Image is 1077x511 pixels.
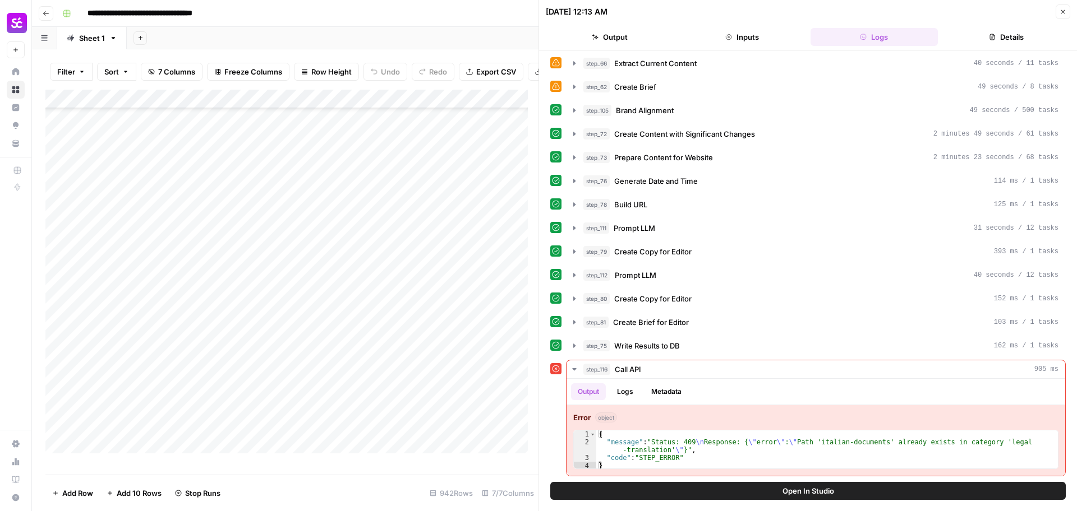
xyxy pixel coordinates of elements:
[616,105,674,116] span: Brand Alignment
[567,54,1065,72] button: 40 seconds / 11 tasks
[567,379,1065,476] div: 905 ms
[45,484,100,502] button: Add Row
[567,148,1065,166] button: 2 minutes 23 seconds / 68 tasks
[974,223,1058,233] span: 31 seconds / 12 tasks
[117,487,162,499] span: Add 10 Rows
[79,32,105,44] div: Sheet 1
[425,484,477,502] div: 942 Rows
[583,293,610,304] span: step_80
[614,128,755,140] span: Create Сontent with Significant Changes
[7,453,25,471] a: Usage
[583,128,610,140] span: step_72
[994,317,1058,327] span: 103 ms / 1 tasks
[567,243,1065,261] button: 393 ms / 1 tasks
[7,471,25,489] a: Learning Hub
[429,66,447,77] span: Redo
[550,482,1066,500] button: Open In Studio
[614,340,680,351] span: Write Results to DB
[583,81,610,92] span: step_62
[974,270,1058,280] span: 40 seconds / 12 tasks
[7,13,27,33] img: Smartcat Logo
[574,430,596,438] div: 1
[974,58,1058,68] span: 40 seconds / 11 tasks
[994,176,1058,186] span: 114 ms / 1 tasks
[583,270,610,281] span: step_112
[583,317,609,328] span: step_81
[933,152,1058,162] span: 2 minutes 23 seconds / 68 tasks
[476,66,516,77] span: Export CSV
[567,360,1065,378] button: 905 ms
[645,383,688,400] button: Metadata
[567,313,1065,331] button: 103 ms / 1 tasks
[574,462,596,470] div: 4
[567,78,1065,96] button: 49 seconds / 8 tasks
[381,66,400,77] span: Undo
[615,270,656,281] span: Prompt LLM
[567,125,1065,143] button: 2 minutes 49 seconds / 61 tasks
[583,175,610,187] span: step_76
[970,105,1058,115] span: 49 seconds / 500 tasks
[614,175,698,187] span: Generate Date and Time
[567,337,1065,355] button: 162 ms / 1 tasks
[311,66,352,77] span: Row Height
[583,246,610,257] span: step_79
[50,63,93,81] button: Filter
[546,6,607,17] div: [DATE] 12:13 AM
[614,58,697,69] span: Extract Current Content
[614,81,656,92] span: Create Brief
[158,66,195,77] span: 7 Columns
[363,63,407,81] button: Undo
[7,9,25,37] button: Workspace: Smartcat
[583,58,610,69] span: step_66
[583,222,609,234] span: step_111
[994,247,1058,257] span: 393 ms / 1 tasks
[567,172,1065,190] button: 114 ms / 1 tasks
[459,63,523,81] button: Export CSV
[583,105,611,116] span: step_105
[994,294,1058,304] span: 152 ms / 1 tasks
[567,101,1065,119] button: 49 seconds / 500 tasks
[57,27,127,49] a: Sheet 1
[783,485,834,496] span: Open In Studio
[583,152,610,163] span: step_73
[614,199,647,210] span: Build URL
[615,364,641,375] span: Call API
[678,28,806,46] button: Inputs
[590,430,596,438] span: Toggle code folding, rows 1 through 4
[614,246,692,257] span: Create Copy for Editor
[7,63,25,81] a: Home
[573,412,591,423] strong: Error
[7,134,25,152] a: Your Data
[613,317,689,328] span: Create Brief for Editor
[994,199,1058,210] span: 125 ms / 1 tasks
[224,66,282,77] span: Freeze Columns
[412,63,454,81] button: Redo
[567,266,1065,284] button: 40 seconds / 12 tasks
[811,28,938,46] button: Logs
[168,484,227,502] button: Stop Runs
[595,412,617,422] span: object
[7,99,25,117] a: Insights
[7,435,25,453] a: Settings
[610,383,640,400] button: Logs
[7,81,25,99] a: Browse
[546,28,674,46] button: Output
[7,117,25,134] a: Opportunities
[583,340,610,351] span: step_75
[104,66,119,77] span: Sort
[574,438,596,454] div: 2
[567,196,1065,213] button: 125 ms / 1 tasks
[207,63,289,81] button: Freeze Columns
[567,290,1065,308] button: 152 ms / 1 tasks
[294,63,359,81] button: Row Height
[567,219,1065,237] button: 31 seconds / 12 tasks
[978,82,1058,92] span: 49 seconds / 8 tasks
[942,28,1070,46] button: Details
[62,487,93,499] span: Add Row
[583,199,610,210] span: step_78
[141,63,202,81] button: 7 Columns
[100,484,168,502] button: Add 10 Rows
[994,341,1058,351] span: 162 ms / 1 tasks
[57,66,75,77] span: Filter
[185,487,220,499] span: Stop Runs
